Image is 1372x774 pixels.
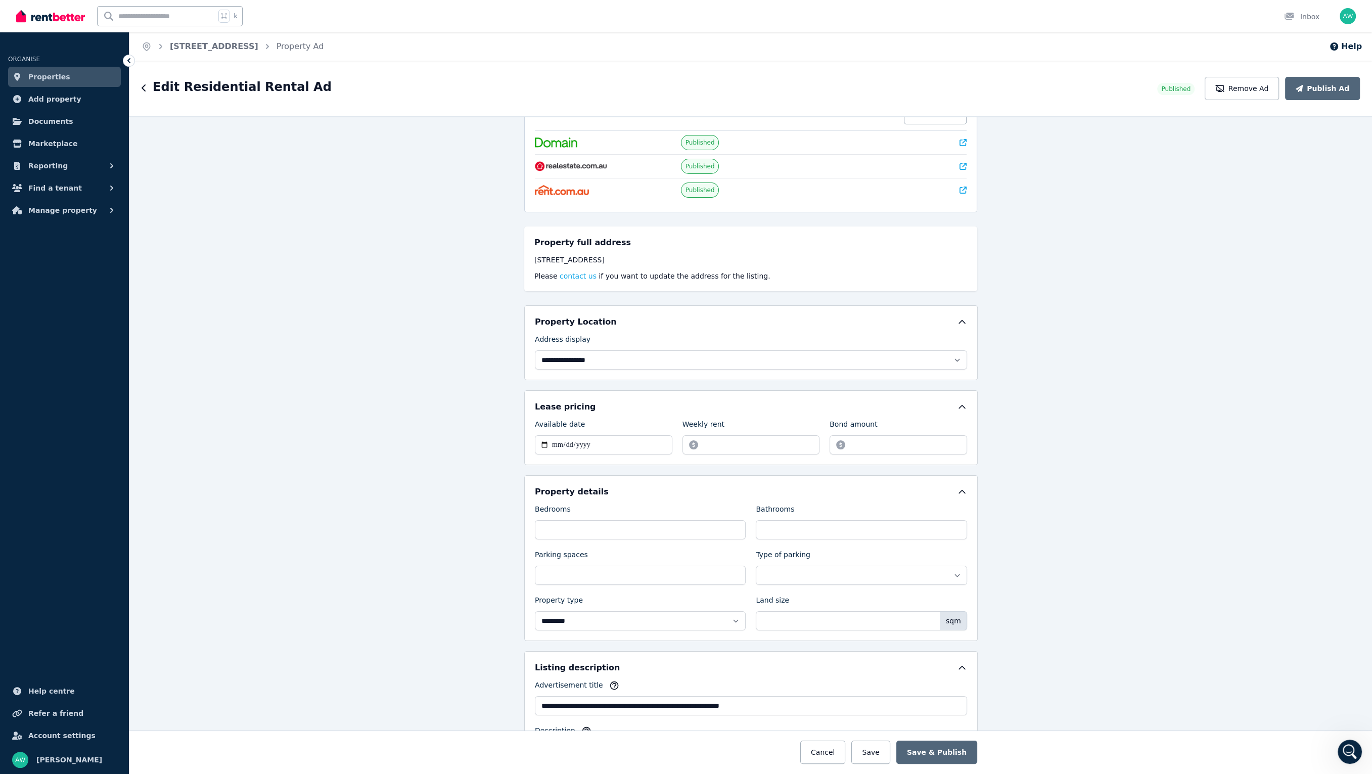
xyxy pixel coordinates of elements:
button: Remove Ad [1205,77,1279,100]
span: Published [685,186,715,194]
nav: Breadcrumb [129,32,336,61]
h5: Property details [535,486,609,498]
button: Publish Ad [1285,77,1360,100]
span: Marketplace [28,138,77,150]
span: k [234,12,237,20]
span: Reporting [28,160,68,172]
label: Available date [535,419,585,433]
a: Refer a friend [8,703,121,723]
h5: Property Location [535,316,616,328]
button: Manage property [8,200,121,220]
span: [PERSON_NAME] [36,754,102,766]
a: Documents [8,111,121,131]
span: Properties [28,71,70,83]
h1: Edit Residential Rental Ad [153,79,332,95]
label: Parking spaces [535,550,588,564]
label: Land size [756,595,789,609]
label: Address display [535,334,590,348]
a: Properties [8,67,121,87]
span: Published [685,162,715,170]
button: Help [1329,40,1362,53]
h5: Property full address [534,237,631,249]
img: Domain.com.au [535,138,577,148]
img: Andrew Wong [1340,8,1356,24]
img: RentBetter [16,9,85,24]
a: [STREET_ADDRESS] [170,41,258,51]
div: [STREET_ADDRESS] [534,255,967,265]
button: Save & Publish [896,741,977,764]
button: contact us [560,271,597,281]
a: Help centre [8,681,121,701]
button: Reporting [8,156,121,176]
a: Property Ad [277,41,324,51]
span: ORGANISE [8,56,40,63]
button: Cancel [800,741,845,764]
img: Rent.com.au [535,185,589,195]
img: Andrew Wong [12,752,28,768]
span: Add property [28,93,81,105]
label: Type of parking [756,550,810,564]
label: Property type [535,595,583,609]
button: Save [851,741,890,764]
h5: Listing description [535,662,620,674]
iframe: Intercom live chat [1338,740,1362,764]
label: Advertisement title [535,680,603,694]
a: Marketplace [8,133,121,154]
label: Bedrooms [535,504,571,518]
label: Bathrooms [756,504,794,518]
img: RealEstate.com.au [535,161,607,171]
a: Add property [8,89,121,109]
a: Account settings [8,725,121,746]
button: Find a tenant [8,178,121,198]
span: Find a tenant [28,182,82,194]
label: Bond amount [830,419,877,433]
span: Documents [28,115,73,127]
span: Refer a friend [28,707,83,719]
span: Published [685,139,715,147]
div: Inbox [1284,12,1319,22]
p: Please if you want to update the address for the listing. [534,271,967,281]
h5: Lease pricing [535,401,596,413]
label: Description [535,725,575,740]
span: Account settings [28,730,96,742]
span: Help centre [28,685,75,697]
span: Published [1161,85,1191,93]
span: Manage property [28,204,97,216]
label: Weekly rent [682,419,724,433]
